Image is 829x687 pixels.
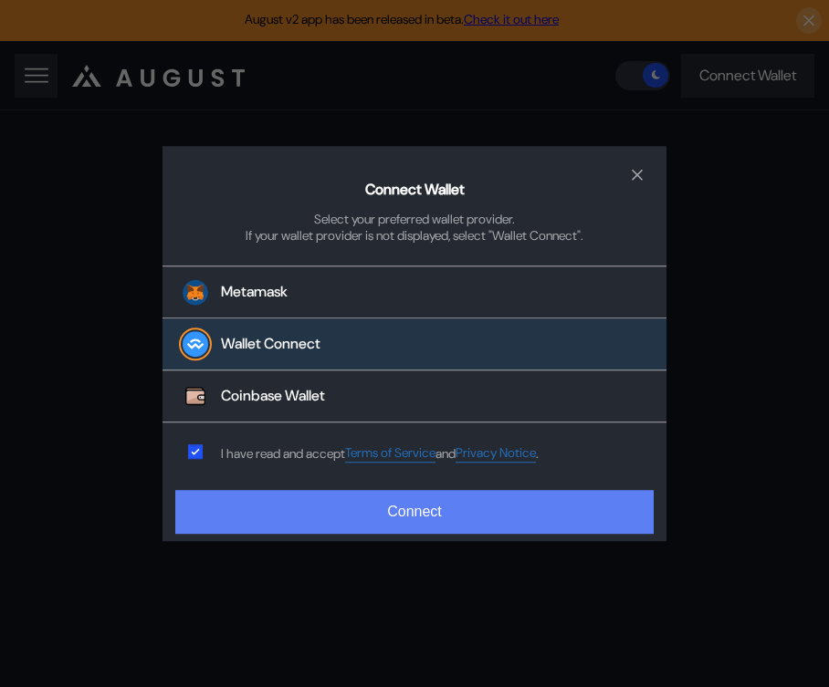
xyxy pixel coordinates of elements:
a: Terms of Service [345,445,435,463]
div: Wallet Connect [221,335,320,354]
button: close modal [623,161,652,190]
a: Privacy Notice [456,445,536,463]
button: Wallet Connect [163,319,666,371]
h2: Connect Wallet [365,180,465,199]
button: Metamask [163,266,666,319]
span: and [435,445,456,462]
div: If your wallet provider is not displayed, select "Wallet Connect". [246,227,583,244]
div: Metamask [221,283,288,302]
button: Connect [175,490,654,534]
div: I have read and accept . [221,445,539,463]
div: Select your preferred wallet provider. [314,211,515,227]
img: Coinbase Wallet [183,384,208,410]
button: Coinbase WalletCoinbase Wallet [163,371,666,423]
div: Coinbase Wallet [221,387,325,406]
